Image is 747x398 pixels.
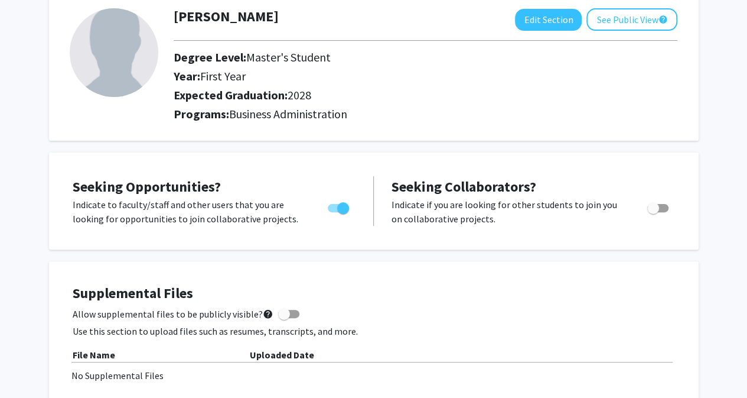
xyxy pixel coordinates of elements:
div: No Supplemental Files [71,368,676,383]
span: Master's Student [246,50,331,64]
h2: Degree Level: [174,50,576,64]
h4: Supplemental Files [73,285,675,302]
h1: [PERSON_NAME] [174,8,279,25]
span: Seeking Opportunities? [73,177,221,196]
h2: Expected Graduation: [174,88,576,102]
img: Profile Picture [70,8,158,97]
div: Toggle [323,198,355,215]
mat-icon: help [263,307,273,321]
div: Toggle [642,198,675,215]
p: Indicate to faculty/staff and other users that you are looking for opportunities to join collabor... [73,198,305,226]
p: Indicate if you are looking for other students to join you on collaborative projects. [392,198,625,226]
span: Business Administration [229,106,347,121]
p: Use this section to upload files such as resumes, transcripts, and more. [73,324,675,338]
h2: Programs: [174,107,677,121]
span: First Year [200,69,246,83]
b: File Name [73,349,115,361]
button: Edit Section [515,9,582,31]
span: Allow supplemental files to be publicly visible? [73,307,273,321]
iframe: Chat [9,345,50,389]
span: 2028 [288,88,311,102]
mat-icon: help [658,12,667,27]
b: Uploaded Date [250,349,314,361]
span: Seeking Collaborators? [392,177,536,196]
h2: Year: [174,69,576,83]
button: See Public View [586,8,677,31]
